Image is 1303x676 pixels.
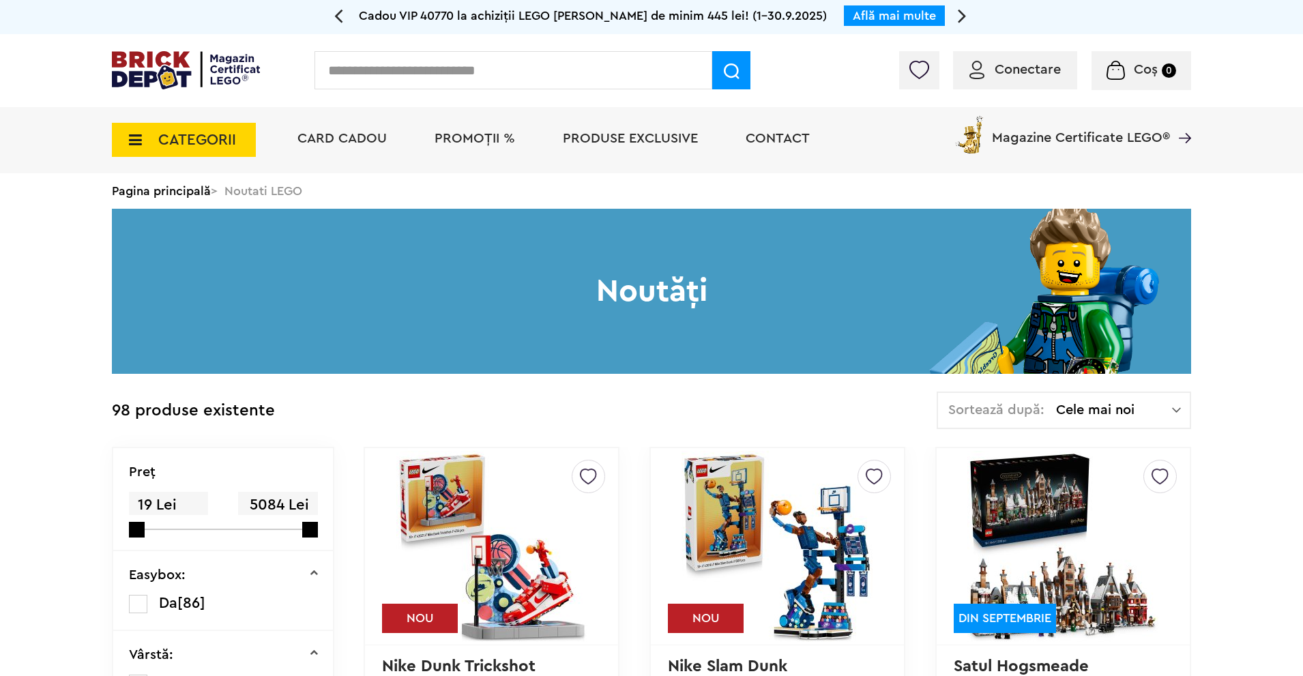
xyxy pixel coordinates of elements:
[995,63,1061,76] span: Conectare
[129,492,208,518] span: 19 Lei
[668,658,787,675] a: Nike Slam Dunk
[992,113,1170,145] span: Magazine Certificate LEGO®
[1134,63,1158,76] span: Coș
[159,596,177,611] span: Da
[954,658,1089,675] a: Satul Hogsmeade
[1170,113,1191,127] a: Magazine Certificate LEGO®
[177,596,205,611] span: [86]
[382,604,458,633] div: NOU
[112,185,211,197] a: Pagina principală
[563,132,698,145] a: Produse exclusive
[112,209,1191,374] h1: Noutăți
[112,173,1191,209] div: > Noutati LEGO
[668,604,744,633] div: NOU
[1162,63,1176,78] small: 0
[954,604,1056,633] div: DIN SEPTEMBRIE
[112,392,275,430] div: 98 produse existente
[967,451,1158,642] img: Satul Hogsmeade
[129,648,173,662] p: Vârstă:
[1056,403,1172,417] span: Cele mai noi
[129,568,186,582] p: Easybox:
[382,658,536,675] a: Nike Dunk Trickshot
[682,451,873,642] img: Nike Slam Dunk
[435,132,515,145] a: PROMOȚII %
[396,451,587,642] img: Nike Dunk Trickshot
[948,403,1044,417] span: Sortează după:
[129,465,156,479] p: Preţ
[238,492,317,518] span: 5084 Lei
[297,132,387,145] a: Card Cadou
[746,132,810,145] a: Contact
[359,10,827,22] span: Cadou VIP 40770 la achiziții LEGO [PERSON_NAME] de minim 445 lei! (1-30.9.2025)
[969,63,1061,76] a: Conectare
[158,132,236,147] span: CATEGORII
[853,10,936,22] a: Află mai multe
